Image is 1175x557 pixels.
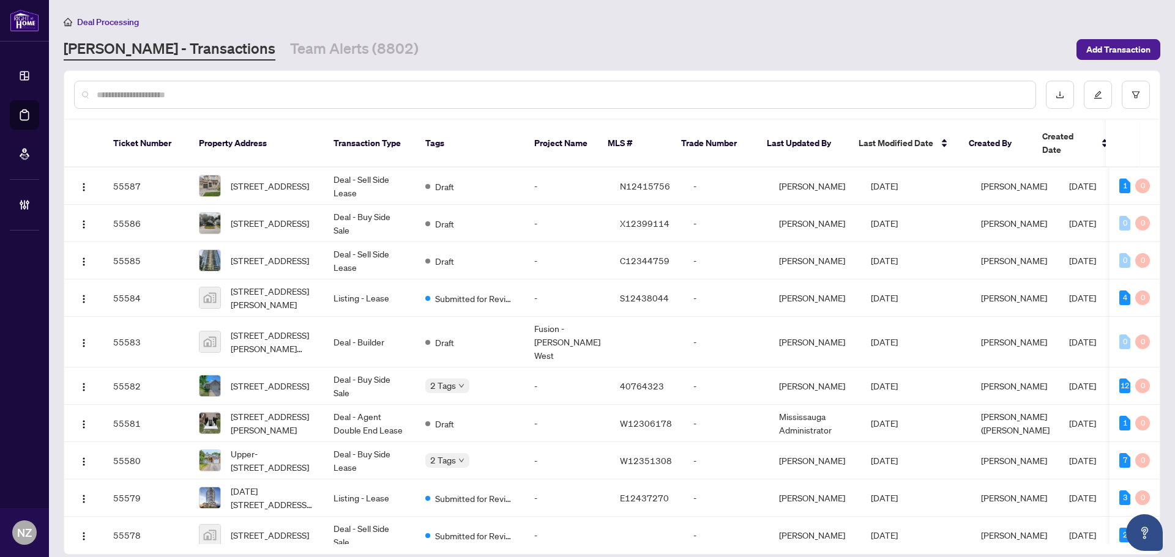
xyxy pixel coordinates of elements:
[1122,81,1150,109] button: filter
[1119,290,1130,305] div: 4
[981,380,1047,391] span: [PERSON_NAME]
[1119,416,1130,430] div: 1
[1119,253,1130,268] div: 0
[435,492,515,505] span: Submitted for Review
[1126,514,1163,551] button: Open asap
[1119,453,1130,468] div: 7
[200,450,220,471] img: thumbnail-img
[620,218,670,229] span: X12399114
[200,287,220,308] img: thumbnail-img
[757,120,849,168] th: Last Updated By
[458,457,464,463] span: down
[769,442,861,479] td: [PERSON_NAME]
[74,525,94,545] button: Logo
[290,39,419,61] a: Team Alerts (8802)
[1086,40,1151,59] span: Add Transaction
[1119,334,1130,349] div: 0
[79,531,89,541] img: Logo
[79,457,89,467] img: Logo
[200,525,220,545] img: thumbnail-img
[598,120,671,168] th: MLS #
[231,410,314,437] span: [STREET_ADDRESS][PERSON_NAME]
[64,39,275,61] a: [PERSON_NAME] - Transactions
[684,317,769,367] td: -
[435,292,515,305] span: Submitted for Review
[103,120,189,168] th: Ticket Number
[324,517,416,554] td: Deal - Sell Side Sale
[200,487,220,508] img: thumbnail-img
[103,168,189,205] td: 55587
[981,492,1047,503] span: [PERSON_NAME]
[200,331,220,352] img: thumbnail-img
[74,488,94,507] button: Logo
[103,442,189,479] td: 55580
[1135,253,1150,268] div: 0
[435,336,454,349] span: Draft
[435,217,454,231] span: Draft
[1135,334,1150,349] div: 0
[524,120,598,168] th: Project Name
[684,405,769,442] td: -
[769,405,861,442] td: Mississauga Administrator
[103,205,189,242] td: 55586
[10,9,39,32] img: logo
[871,455,898,466] span: [DATE]
[620,455,672,466] span: W12351308
[981,336,1047,347] span: [PERSON_NAME]
[1046,81,1074,109] button: download
[871,380,898,391] span: [DATE]
[231,328,314,355] span: [STREET_ADDRESS][PERSON_NAME][PERSON_NAME]
[871,492,898,503] span: [DATE]
[981,180,1047,191] span: [PERSON_NAME]
[524,205,610,242] td: -
[1069,492,1096,503] span: [DATE]
[981,529,1047,540] span: [PERSON_NAME]
[430,378,456,393] span: 2 Tags
[1119,179,1130,193] div: 1
[981,455,1047,466] span: [PERSON_NAME]
[1032,120,1118,168] th: Created Date
[1135,490,1150,505] div: 0
[74,176,94,196] button: Logo
[1069,455,1096,466] span: [DATE]
[324,317,416,367] td: Deal - Builder
[671,120,757,168] th: Trade Number
[458,383,464,389] span: down
[200,375,220,396] img: thumbnail-img
[74,376,94,396] button: Logo
[324,279,416,317] td: Listing - Lease
[769,367,861,405] td: [PERSON_NAME]
[524,517,610,554] td: -
[231,484,314,511] span: [DATE][STREET_ADDRESS][DATE][PERSON_NAME]
[1119,378,1130,393] div: 12
[871,255,898,266] span: [DATE]
[231,254,309,267] span: [STREET_ADDRESS]
[981,292,1047,303] span: [PERSON_NAME]
[200,175,220,196] img: thumbnail-img
[79,338,89,348] img: Logo
[103,279,189,317] td: 55584
[871,180,898,191] span: [DATE]
[684,168,769,205] td: -
[769,479,861,517] td: [PERSON_NAME]
[871,218,898,229] span: [DATE]
[524,279,610,317] td: -
[1076,39,1160,60] button: Add Transaction
[981,411,1050,435] span: [PERSON_NAME] ([PERSON_NAME]
[324,479,416,517] td: Listing - Lease
[103,479,189,517] td: 55579
[77,17,139,28] span: Deal Processing
[1069,218,1096,229] span: [DATE]
[1135,290,1150,305] div: 0
[79,294,89,304] img: Logo
[981,255,1047,266] span: [PERSON_NAME]
[849,120,959,168] th: Last Modified Date
[79,257,89,267] img: Logo
[435,254,454,268] span: Draft
[64,18,72,26] span: home
[871,336,898,347] span: [DATE]
[324,367,416,405] td: Deal - Buy Side Sale
[524,479,610,517] td: -
[324,442,416,479] td: Deal - Buy Side Lease
[620,418,672,429] span: W12306178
